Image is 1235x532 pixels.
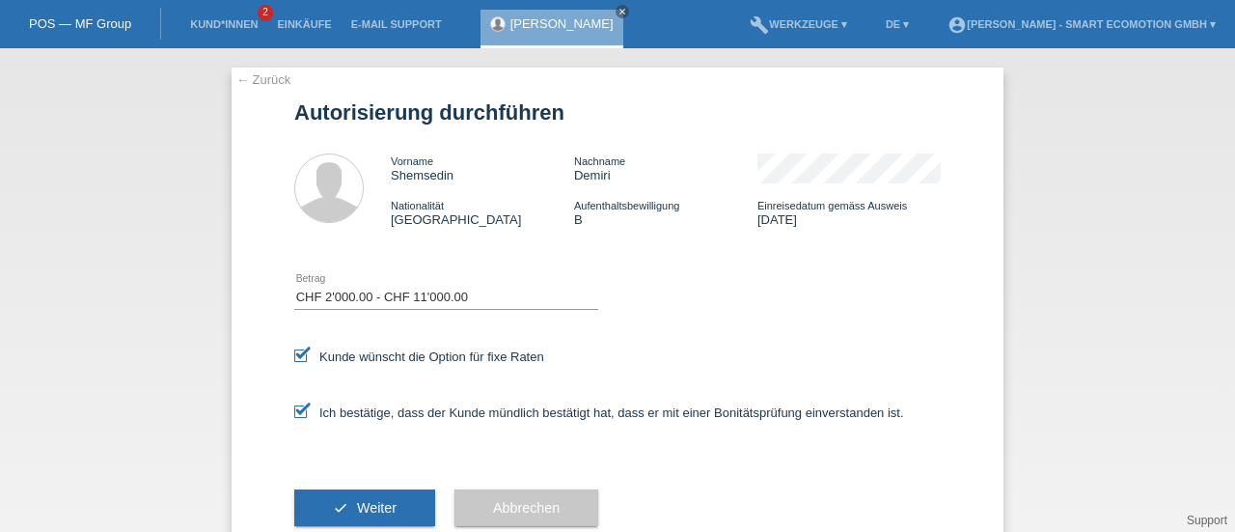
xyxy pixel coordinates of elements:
span: Abbrechen [493,500,560,516]
i: close [617,7,627,16]
div: Shemsedin [391,154,574,182]
label: Ich bestätige, dass der Kunde mündlich bestätigt hat, dass er mit einer Bonitätsprüfung einversta... [294,406,904,420]
a: Einkäufe [267,18,341,30]
button: check Weiter [294,490,435,526]
span: 2 [258,5,273,21]
button: Abbrechen [454,490,598,526]
a: E-Mail Support [342,18,452,30]
a: account_circle[PERSON_NAME] - Smart Ecomotion GmbH ▾ [938,18,1225,30]
a: [PERSON_NAME] [510,16,614,31]
a: POS — MF Group [29,16,131,31]
div: [DATE] [757,198,941,227]
i: account_circle [947,15,967,35]
div: B [574,198,757,227]
a: ← Zurück [236,72,290,87]
a: buildWerkzeuge ▾ [740,18,857,30]
span: Vorname [391,155,433,167]
div: Demiri [574,154,757,182]
label: Kunde wünscht die Option für fixe Raten [294,350,544,364]
div: [GEOGRAPHIC_DATA] [391,198,574,227]
a: Kund*innen [180,18,267,30]
span: Nachname [574,155,625,167]
span: Weiter [357,500,397,516]
span: Nationalität [391,200,444,211]
a: DE ▾ [876,18,919,30]
a: Support [1187,514,1227,527]
i: check [333,500,348,516]
a: close [616,5,629,18]
i: build [750,15,769,35]
h1: Autorisierung durchführen [294,100,941,125]
span: Aufenthaltsbewilligung [574,200,679,211]
span: Einreisedatum gemäss Ausweis [757,200,907,211]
